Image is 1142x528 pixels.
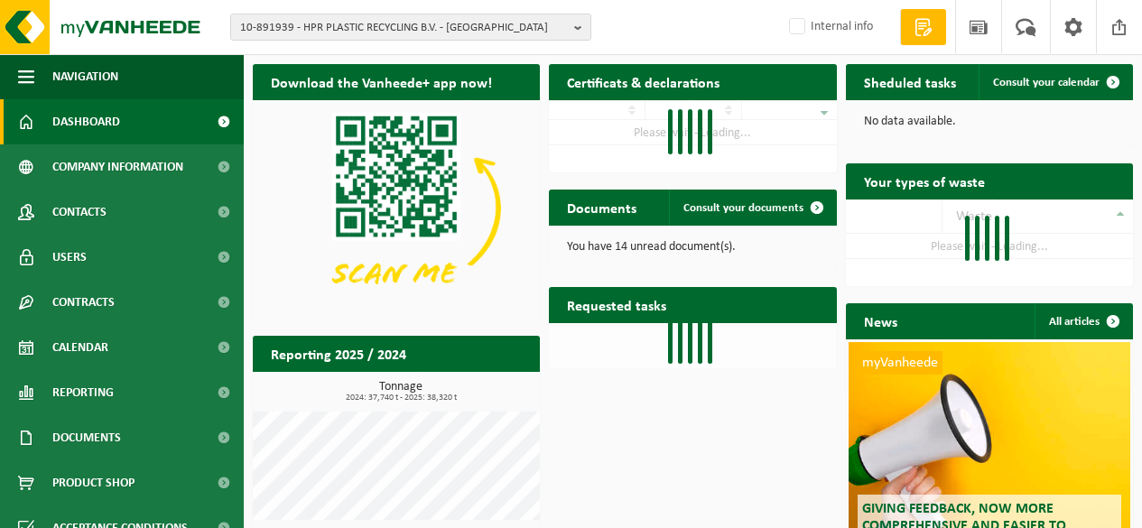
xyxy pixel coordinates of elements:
span: Contracts [52,280,115,325]
a: All articles [1035,303,1131,339]
span: Company information [52,144,183,190]
h2: News [846,303,915,338]
span: Contacts [52,190,107,235]
span: Navigation [52,54,118,99]
span: Reporting [52,370,114,415]
span: 10-891939 - HPR PLASTIC RECYCLING B.V. - [GEOGRAPHIC_DATA] [240,14,567,42]
span: Consult your calendar [993,77,1100,88]
h2: Documents [549,190,655,225]
h2: Certificats & declarations [549,64,738,99]
a: Consult your documents [669,190,835,226]
a: Consult your calendar [979,64,1131,100]
h2: Your types of waste [846,163,1003,199]
h2: Reporting 2025 / 2024 [253,336,424,371]
span: myVanheede [858,351,942,375]
img: Download de VHEPlus App [253,100,540,316]
p: No data available. [864,116,1115,128]
span: Dashboard [52,99,120,144]
span: 2024: 37,740 t - 2025: 38,320 t [262,394,540,403]
h2: Sheduled tasks [846,64,974,99]
a: View reporting [417,371,538,407]
h3: Tonnage [262,381,540,403]
p: You have 14 unread document(s). [567,241,818,254]
button: 10-891939 - HPR PLASTIC RECYCLING B.V. - [GEOGRAPHIC_DATA] [230,14,591,41]
span: Users [52,235,87,280]
label: Internal info [785,14,873,41]
span: Documents [52,415,121,460]
span: Consult your documents [683,202,803,214]
h2: Requested tasks [549,287,684,322]
h2: Download the Vanheede+ app now! [253,64,510,99]
span: Product Shop [52,460,135,505]
span: Calendar [52,325,108,370]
